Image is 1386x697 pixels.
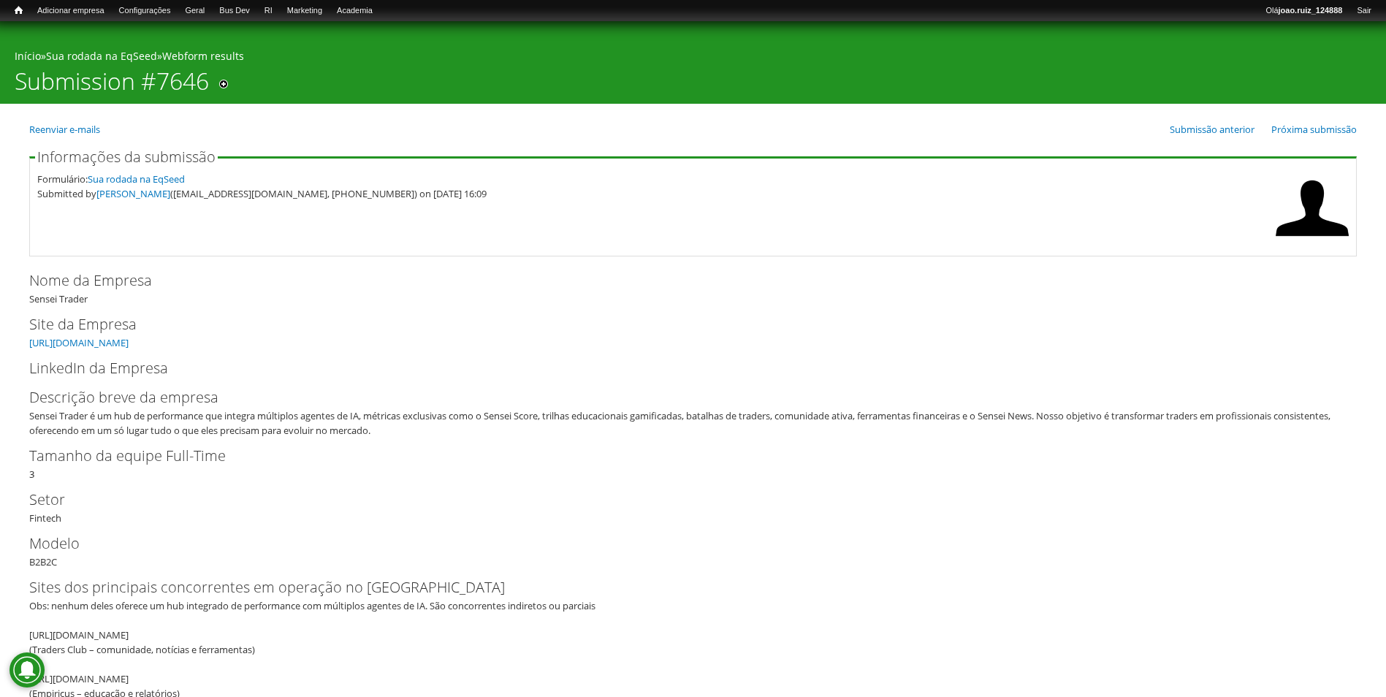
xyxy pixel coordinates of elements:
label: Sites dos principais concorrentes em operação no [GEOGRAPHIC_DATA] [29,576,1333,598]
span: Início [15,5,23,15]
a: Sua rodada na EqSeed [88,172,185,186]
a: RI [257,4,280,18]
a: [URL][DOMAIN_NAME] [29,336,129,349]
a: Sair [1349,4,1379,18]
div: 3 [29,445,1357,481]
a: [PERSON_NAME] [96,187,170,200]
a: Submissão anterior [1170,123,1254,136]
a: Geral [178,4,212,18]
div: Fintech [29,489,1357,525]
a: Olájoao.ruiz_124888 [1258,4,1349,18]
img: Foto de Pedro Augusto Lisboa Heck [1276,172,1349,245]
label: Setor [29,489,1333,511]
div: » » [15,49,1371,67]
a: Marketing [280,4,330,18]
a: Reenviar e-mails [29,123,100,136]
a: Início [7,4,30,18]
a: Próxima submissão [1271,123,1357,136]
label: Modelo [29,533,1333,555]
a: Webform results [162,49,244,63]
label: Tamanho da equipe Full-Time [29,445,1333,467]
label: Nome da Empresa [29,270,1333,292]
a: Adicionar empresa [30,4,112,18]
strong: joao.ruiz_124888 [1279,6,1343,15]
a: Ver perfil do usuário. [1276,235,1349,248]
div: Formulário: [37,172,1268,186]
div: Submitted by ([EMAIL_ADDRESS][DOMAIN_NAME], [PHONE_NUMBER]) on [DATE] 16:09 [37,186,1268,201]
label: Site da Empresa [29,313,1333,335]
legend: Informações da submissão [35,150,218,164]
div: Sensei Trader é um hub de performance que integra múltiplos agentes de IA, métricas exclusivas co... [29,408,1347,438]
div: Sensei Trader [29,270,1357,306]
a: Início [15,49,41,63]
a: Bus Dev [212,4,257,18]
h1: Submission #7646 [15,67,209,104]
a: Sua rodada na EqSeed [46,49,157,63]
label: LinkedIn da Empresa [29,357,1333,379]
a: Configurações [112,4,178,18]
label: Descrição breve da empresa [29,386,1333,408]
div: B2B2C [29,533,1357,569]
a: Academia [330,4,380,18]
